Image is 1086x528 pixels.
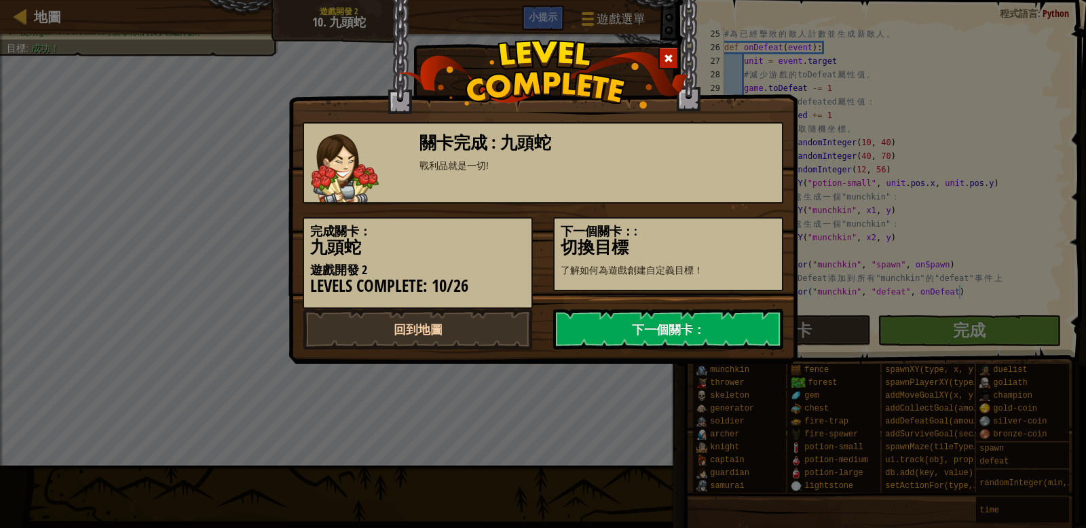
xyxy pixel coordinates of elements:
[310,277,525,295] h3: Levels Complete: 10/26
[561,238,776,257] h3: 切換目標
[310,225,525,238] h5: 完成關卡：
[419,159,776,172] div: 戰利品就是一切!
[311,134,379,202] img: guardian.png
[561,225,776,238] h5: 下一個關卡：:
[398,40,689,109] img: level_complete.png
[419,134,776,152] h3: 關卡完成 : 九頭蛇
[553,309,783,350] a: 下一個關卡：
[310,238,525,257] h3: 九頭蛇
[310,263,525,277] h5: 遊戲開發 2
[561,263,776,277] p: 了解如何為遊戲創建自定義目標！
[303,309,533,350] a: 回到地圖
